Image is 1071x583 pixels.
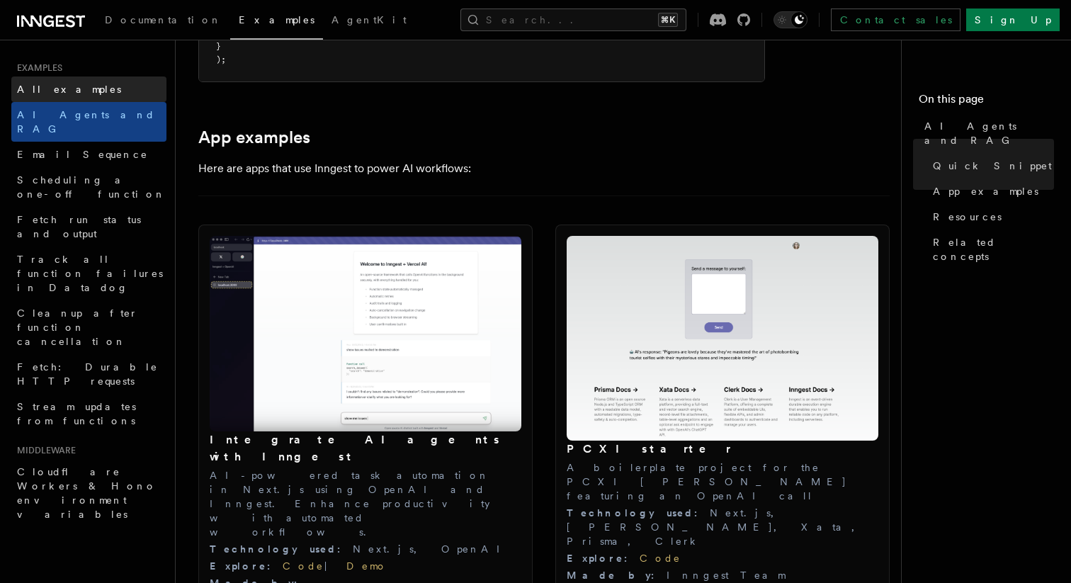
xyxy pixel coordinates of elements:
[331,14,407,26] span: AgentKit
[640,553,681,564] a: Code
[216,41,221,51] span: }
[11,207,166,247] a: Fetch run status and output
[567,506,878,548] div: Next.js, [PERSON_NAME], Xata, Prisma, Clerk
[966,9,1060,31] a: Sign Up
[17,361,158,387] span: Fetch: Durable HTTP requests
[11,77,166,102] a: All examples
[658,13,678,27] kbd: ⌘K
[933,159,1052,173] span: Quick Snippet
[210,236,521,432] img: Integrate AI agents with Inngest
[11,394,166,434] a: Stream updates from functions
[460,9,686,31] button: Search...⌘K
[210,543,353,555] span: Technology used :
[567,236,878,441] img: PCXI starter
[11,102,166,142] a: AI Agents and RAG
[567,460,878,503] p: A boilerplate project for the PCXI [PERSON_NAME] featuring an OpenAI call
[17,214,141,239] span: Fetch run status and output
[933,184,1038,198] span: App examples
[11,62,62,74] span: Examples
[323,4,415,38] a: AgentKit
[11,247,166,300] a: Track all function failures in Datadog
[17,466,157,520] span: Cloudflare Workers & Hono environment variables
[17,84,121,95] span: All examples
[567,507,710,519] span: Technology used :
[230,4,323,40] a: Examples
[924,119,1054,147] span: AI Agents and RAG
[11,445,76,456] span: Middleware
[927,179,1054,204] a: App examples
[567,568,878,582] div: Inngest Team
[831,9,960,31] a: Contact sales
[11,167,166,207] a: Scheduling a one-off function
[17,109,155,135] span: AI Agents and RAG
[567,570,667,581] span: Made by :
[105,14,222,26] span: Documentation
[773,11,807,28] button: Toggle dark mode
[11,354,166,394] a: Fetch: Durable HTTP requests
[210,468,521,539] p: AI-powered task automation in Next.js using OpenAI and Inngest. Enhance productivity with automat...
[933,235,1054,264] span: Related concepts
[17,174,166,200] span: Scheduling a one-off function
[210,559,521,573] div: |
[927,153,1054,179] a: Quick Snippet
[210,542,521,556] div: Next.js, OpenAI
[210,560,283,572] span: Explore :
[210,431,521,465] h3: Integrate AI agents with Inngest
[11,300,166,354] a: Cleanup after function cancellation
[17,307,138,347] span: Cleanup after function cancellation
[198,128,310,147] a: App examples
[198,159,765,179] p: Here are apps that use Inngest to power AI workflows:
[216,55,226,64] span: );
[96,4,230,38] a: Documentation
[17,254,163,293] span: Track all function failures in Datadog
[927,230,1054,269] a: Related concepts
[17,401,136,426] span: Stream updates from functions
[346,560,387,572] a: Demo
[11,142,166,167] a: Email Sequence
[283,560,324,572] a: Code
[919,113,1054,153] a: AI Agents and RAG
[11,459,166,527] a: Cloudflare Workers & Hono environment variables
[933,210,1002,224] span: Resources
[567,441,878,458] h3: PCXI starter
[927,204,1054,230] a: Resources
[17,149,148,160] span: Email Sequence
[239,14,314,26] span: Examples
[919,91,1054,113] h4: On this page
[567,553,640,564] span: Explore :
